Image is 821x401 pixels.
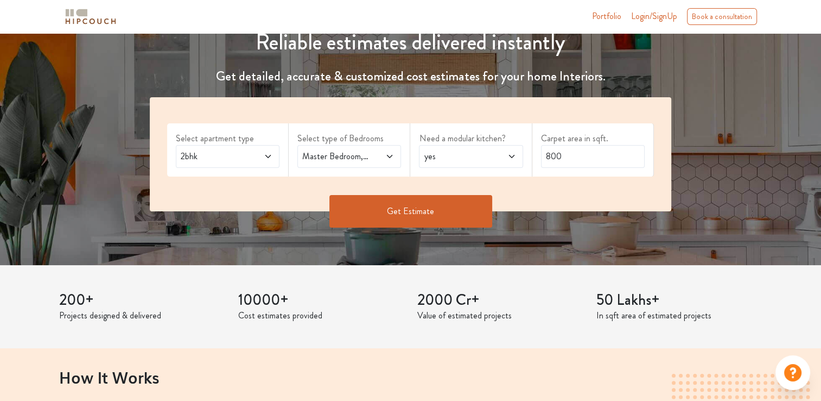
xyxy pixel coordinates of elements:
h1: Reliable estimates delivered instantly [143,29,678,55]
h4: Get detailed, accurate & customized cost estimates for your home Interiors. [143,68,678,84]
span: Login/SignUp [631,10,677,22]
label: Carpet area in sqft. [541,132,645,145]
h3: 2000 Cr+ [417,291,583,310]
p: Value of estimated projects [417,309,583,322]
p: Projects designed & delivered [59,309,225,322]
h2: How It Works [59,368,762,386]
h3: 10000+ [238,291,404,310]
p: Cost estimates provided [238,309,404,322]
img: logo-horizontal.svg [63,7,118,26]
div: Book a consultation [687,8,757,25]
span: yes [422,150,492,163]
span: logo-horizontal.svg [63,4,118,29]
label: Select type of Bedrooms [297,132,401,145]
a: Portfolio [592,10,621,23]
button: Get Estimate [329,195,492,228]
h3: 50 Lakhs+ [596,291,762,310]
p: In sqft area of estimated projects [596,309,762,322]
h3: 200+ [59,291,225,310]
input: Enter area sqft [541,145,645,168]
label: Need a modular kitchen? [419,132,523,145]
span: Master Bedroom,Home Office Study [300,150,371,163]
label: Select apartment type [176,132,279,145]
span: 2bhk [179,150,249,163]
